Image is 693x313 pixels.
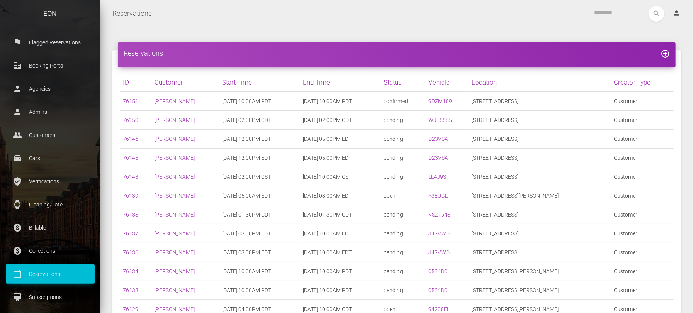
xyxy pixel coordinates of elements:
[380,224,425,243] td: pending
[6,264,95,284] a: calendar_today Reservations
[611,149,674,167] td: Customer
[123,306,138,312] a: 76129
[6,288,95,307] a: card_membership Subscriptions
[428,117,452,123] a: WJT5555
[300,205,380,224] td: [DATE] 01:30PM CDT
[469,224,611,243] td: [STREET_ADDRESS]
[6,195,95,214] a: watch Cleaning/Late
[611,167,674,186] td: Customer
[300,186,380,205] td: [DATE] 03:00AM EDT
[6,241,95,261] a: paid Collections
[12,152,89,164] p: Cars
[300,167,380,186] td: [DATE] 10:00AM CST
[428,287,447,293] a: 0534B0
[611,73,674,92] th: Creator Type
[469,167,611,186] td: [STREET_ADDRESS]
[380,205,425,224] td: pending
[124,48,670,58] h4: Reservations
[219,262,300,281] td: [DATE] 10:00AM PDT
[6,79,95,98] a: person Agencies
[12,245,89,257] p: Collections
[219,205,300,224] td: [DATE] 01:30PM CDT
[123,98,138,104] a: 76151
[380,149,425,167] td: pending
[12,129,89,141] p: Customers
[425,73,469,92] th: Vehicle
[123,174,138,180] a: 76143
[123,117,138,123] a: 76150
[469,281,611,300] td: [STREET_ADDRESS][PERSON_NAME]
[155,306,195,312] a: [PERSON_NAME]
[6,172,95,191] a: verified_user Verifications
[380,92,425,111] td: confirmed
[155,287,195,293] a: [PERSON_NAME]
[123,193,138,199] a: 76139
[469,243,611,262] td: [STREET_ADDRESS]
[380,111,425,130] td: pending
[300,92,380,111] td: [DATE] 10:00AM PDT
[469,149,611,167] td: [STREET_ADDRESS]
[123,136,138,142] a: 76146
[428,193,448,199] a: Y38UGL
[428,249,450,255] a: J47VWD
[12,83,89,95] p: Agencies
[151,73,219,92] th: Customer
[469,262,611,281] td: [STREET_ADDRESS][PERSON_NAME]
[155,249,195,255] a: [PERSON_NAME]
[12,60,89,71] p: Booking Portal
[300,149,380,167] td: [DATE] 05:00PM EDT
[380,130,425,149] td: pending
[611,205,674,224] td: Customer
[12,199,89,210] p: Cleaning/Late
[428,268,447,274] a: 0534B0
[219,149,300,167] td: [DATE] 12:00PM EDT
[219,186,300,205] td: [DATE] 05:00AM EDT
[469,73,611,92] th: Location
[112,4,152,23] a: Reservations
[673,9,680,17] i: person
[380,281,425,300] td: pending
[469,130,611,149] td: [STREET_ADDRESS]
[123,249,138,255] a: 76136
[219,92,300,111] td: [DATE] 10:00AM PDT
[380,167,425,186] td: pending
[611,281,674,300] td: Customer
[219,130,300,149] td: [DATE] 12:00PM EDT
[123,230,138,237] a: 76137
[12,176,89,187] p: Verifications
[428,174,446,180] a: LL4J9S
[219,281,300,300] td: [DATE] 10:00AM PDT
[469,111,611,130] td: [STREET_ADDRESS]
[611,243,674,262] td: Customer
[155,117,195,123] a: [PERSON_NAME]
[12,222,89,233] p: Billable
[6,33,95,52] a: flag Flagged Reservations
[6,56,95,75] a: corporate_fare Booking Portal
[12,37,89,48] p: Flagged Reservations
[123,155,138,161] a: 76145
[428,155,448,161] a: D23VSA
[611,262,674,281] td: Customer
[428,211,450,218] a: VSZ1648
[380,262,425,281] td: pending
[6,102,95,122] a: person Admins
[123,268,138,274] a: 76134
[12,291,89,303] p: Subscriptions
[469,92,611,111] td: [STREET_ADDRESS]
[155,98,195,104] a: [PERSON_NAME]
[380,243,425,262] td: pending
[300,243,380,262] td: [DATE] 10:00AM EDT
[123,211,138,218] a: 76138
[380,186,425,205] td: open
[300,224,380,243] td: [DATE] 10:00AM EDT
[428,306,450,312] a: 94208EL
[6,218,95,237] a: paid Billable
[6,125,95,145] a: people Customers
[428,98,452,104] a: 9DZM189
[123,287,138,293] a: 76133
[300,262,380,281] td: [DATE] 10:00AM PDT
[219,73,300,92] th: Start Time
[120,73,151,92] th: ID
[469,205,611,224] td: [STREET_ADDRESS]
[155,268,195,274] a: [PERSON_NAME]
